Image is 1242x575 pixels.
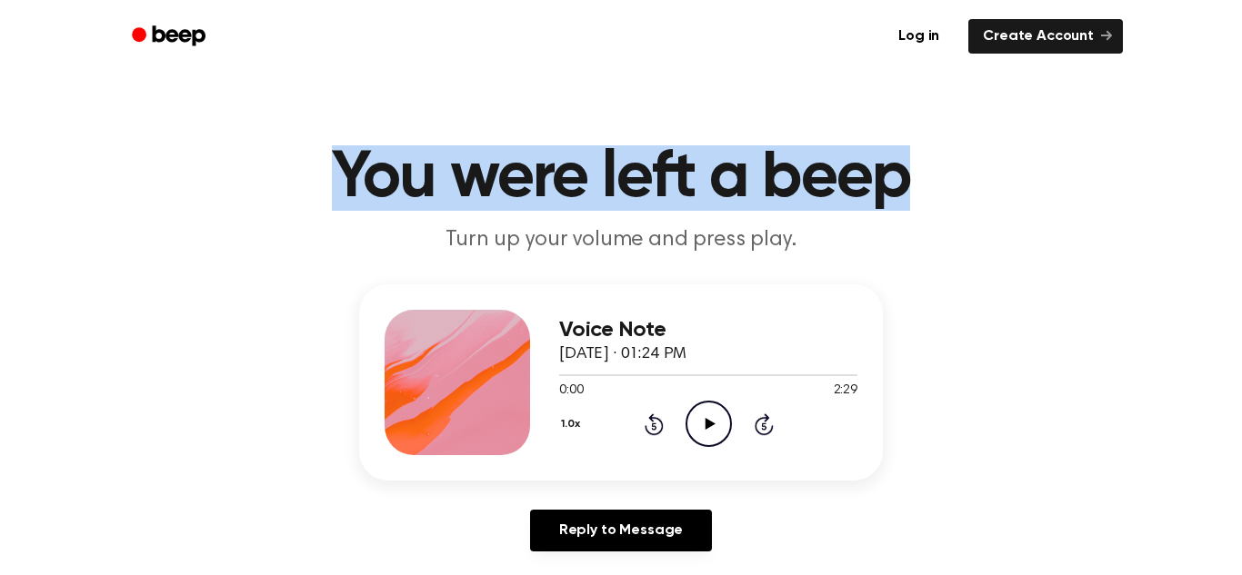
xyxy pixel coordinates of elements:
a: Log in [880,15,957,57]
a: Reply to Message [530,510,712,551]
button: 1.0x [559,409,586,440]
a: Beep [119,19,222,55]
p: Turn up your volume and press play. [272,225,970,255]
span: [DATE] · 01:24 PM [559,346,686,362]
span: 2:29 [834,382,857,401]
a: Create Account [968,19,1123,54]
span: 0:00 [559,382,583,401]
h1: You were left a beep [155,145,1087,211]
h3: Voice Note [559,318,857,342]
